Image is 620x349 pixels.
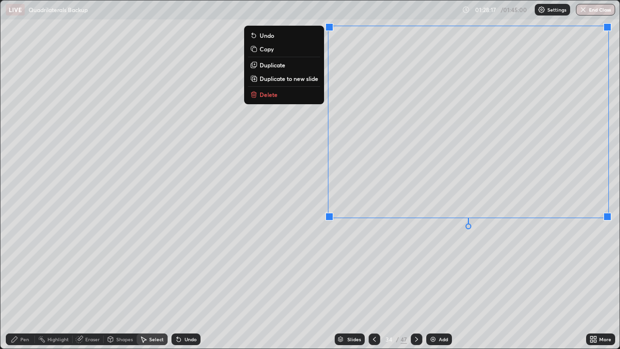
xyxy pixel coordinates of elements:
[116,337,133,342] div: Shapes
[248,89,320,100] button: Delete
[599,337,611,342] div: More
[384,336,394,342] div: 34
[260,91,278,98] p: Delete
[260,45,274,53] p: Copy
[9,6,22,14] p: LIVE
[185,337,197,342] div: Undo
[260,32,274,39] p: Undo
[260,75,318,82] p: Duplicate to new slide
[396,336,399,342] div: /
[29,6,88,14] p: Quadrilaterals Backup
[538,6,545,14] img: class-settings-icons
[47,337,69,342] div: Highlight
[439,337,448,342] div: Add
[260,61,285,69] p: Duplicate
[429,335,437,343] img: add-slide-button
[547,7,566,12] p: Settings
[347,337,361,342] div: Slides
[248,43,320,55] button: Copy
[248,73,320,84] button: Duplicate to new slide
[248,59,320,71] button: Duplicate
[579,6,587,14] img: end-class-cross
[248,30,320,41] button: Undo
[401,335,407,344] div: 47
[85,337,100,342] div: Eraser
[20,337,29,342] div: Pen
[149,337,164,342] div: Select
[576,4,615,16] button: End Class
